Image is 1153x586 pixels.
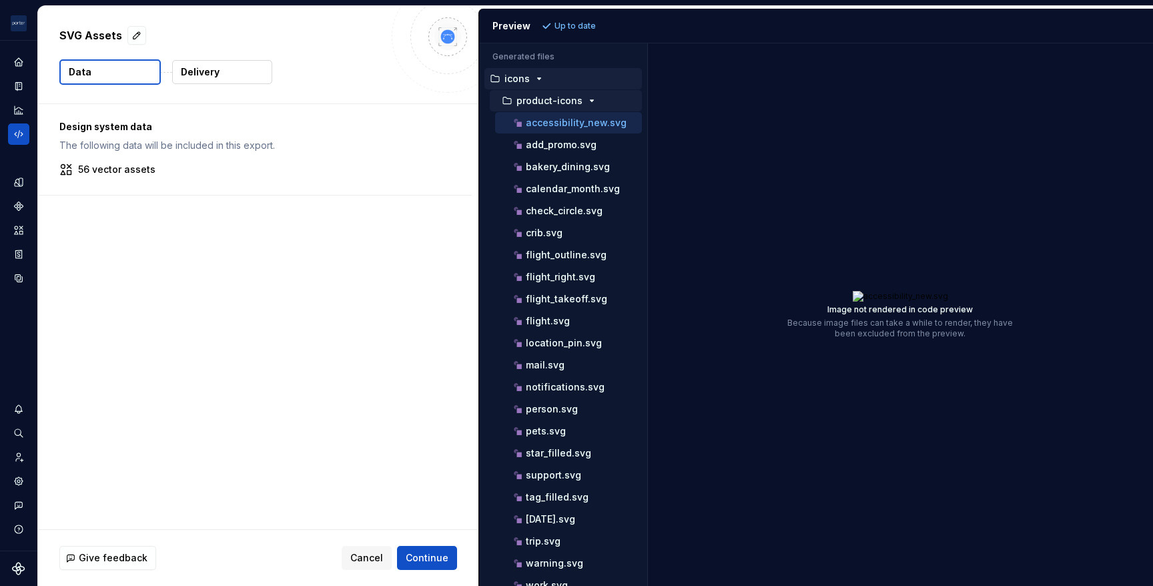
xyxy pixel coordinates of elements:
a: Components [8,196,29,217]
p: icons [504,73,530,84]
p: Delivery [181,65,220,79]
a: Invite team [8,447,29,468]
p: pets.svg [526,426,566,436]
p: 56 vector assets [78,163,155,176]
a: Home [8,51,29,73]
button: trip.svg [495,534,642,549]
button: flight.svg [495,314,642,328]
button: mail.svg [495,358,642,372]
button: calendar_month.svg [495,182,642,196]
p: mail.svg [526,360,564,370]
p: SVG Assets [59,27,122,43]
p: tag_filled.svg [526,492,589,503]
p: check_circle.svg [526,206,603,216]
button: product-icons [490,93,642,108]
button: Data [59,59,161,85]
p: location_pin.svg [526,338,602,348]
p: crib.svg [526,228,562,238]
svg: Supernova Logo [12,562,25,575]
img: f0306bc8-3074-41fb-b11c-7d2e8671d5eb.png [11,15,27,31]
button: tag_filled.svg [495,490,642,505]
button: Cancel [342,546,392,570]
button: Give feedback [59,546,156,570]
a: Data sources [8,268,29,289]
a: Code automation [8,123,29,145]
a: Storybook stories [8,244,29,265]
p: warning.svg [526,558,583,569]
button: Search ⌘K [8,422,29,444]
p: bakery_dining.svg [526,162,610,172]
a: Settings [8,471,29,492]
p: accessibility_new.svg [526,117,627,128]
p: The following data will be included in this export. [59,139,450,152]
button: icons [484,71,642,86]
p: calendar_month.svg [526,184,620,194]
p: Because image files can take a while to render, they have been excluded from the preview. [787,318,1013,339]
button: flight_outline.svg [495,248,642,262]
p: notifications.svg [526,382,605,392]
button: location_pin.svg [495,336,642,350]
p: flight_takeoff.svg [526,294,607,304]
button: Continue [397,546,457,570]
p: trip.svg [526,536,560,547]
p: support.svg [526,470,581,481]
p: product-icons [516,95,583,106]
button: add_promo.svg [495,137,642,152]
button: Delivery [172,60,272,84]
button: star_filled.svg [495,446,642,461]
button: [DATE].svg [495,512,642,527]
button: person.svg [495,402,642,416]
a: Documentation [8,75,29,97]
span: Continue [406,551,448,565]
p: star_filled.svg [526,448,591,459]
p: person.svg [526,404,578,414]
div: Preview [492,19,530,33]
button: flight_takeoff.svg [495,292,642,306]
p: add_promo.svg [526,139,597,150]
p: Up to date [554,21,596,31]
p: flight.svg [526,316,570,326]
button: accessibility_new.svg [495,115,642,130]
a: Analytics [8,99,29,121]
p: flight_outline.svg [526,250,607,260]
button: support.svg [495,468,642,483]
button: Contact support [8,495,29,516]
p: Image not rendered in code preview [787,304,1013,315]
p: flight_right.svg [526,272,595,282]
button: crib.svg [495,226,642,240]
button: warning.svg [495,556,642,571]
p: Design system data [59,120,450,133]
p: Data [69,65,91,79]
span: Cancel [350,551,383,565]
p: Generated files [492,51,634,62]
button: Notifications [8,398,29,420]
a: Assets [8,220,29,241]
button: pets.svg [495,424,642,438]
button: check_circle.svg [495,204,642,218]
a: Design tokens [8,172,29,193]
button: bakery_dining.svg [495,160,642,174]
button: notifications.svg [495,380,642,394]
img: accessibility_new.svg [853,291,948,302]
span: Give feedback [79,551,147,565]
button: flight_right.svg [495,270,642,284]
p: [DATE].svg [526,514,575,525]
